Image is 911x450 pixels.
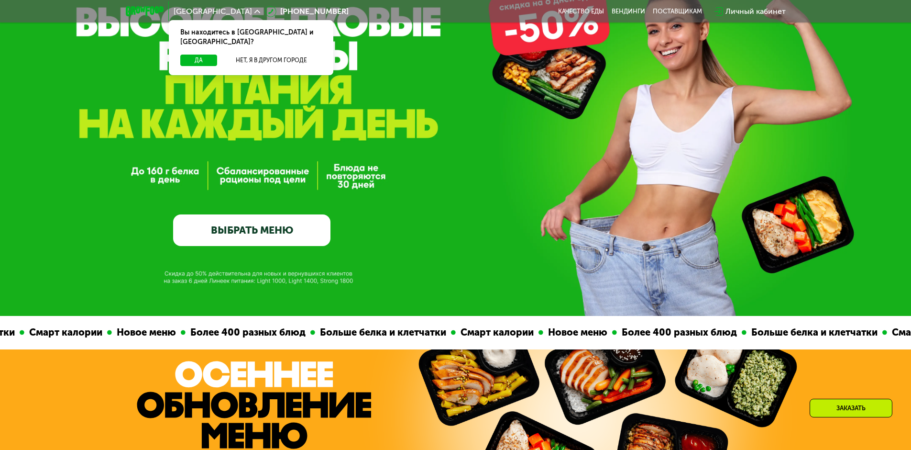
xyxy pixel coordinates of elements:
a: Качество еды [558,8,604,15]
button: Да [180,55,217,66]
a: ВЫБРАТЬ МЕНЮ [173,214,330,246]
div: Больше белка и клетчатки [713,325,849,340]
div: Новое меню [510,325,579,340]
div: поставщикам [653,8,702,15]
div: Заказать [810,399,892,417]
div: Новое меню [79,325,148,340]
div: Вы находитесь в [GEOGRAPHIC_DATA] и [GEOGRAPHIC_DATA]? [169,20,333,55]
a: [PHONE_NUMBER] [265,6,349,17]
div: Больше белка и клетчатки [282,325,418,340]
a: Вендинги [612,8,645,15]
div: Личный кабинет [725,6,786,17]
div: Более 400 разных блюд [584,325,709,340]
span: [GEOGRAPHIC_DATA] [174,8,252,15]
button: Нет, я в другом городе [221,55,322,66]
div: Смарт калории [423,325,505,340]
div: Более 400 разных блюд [153,325,277,340]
